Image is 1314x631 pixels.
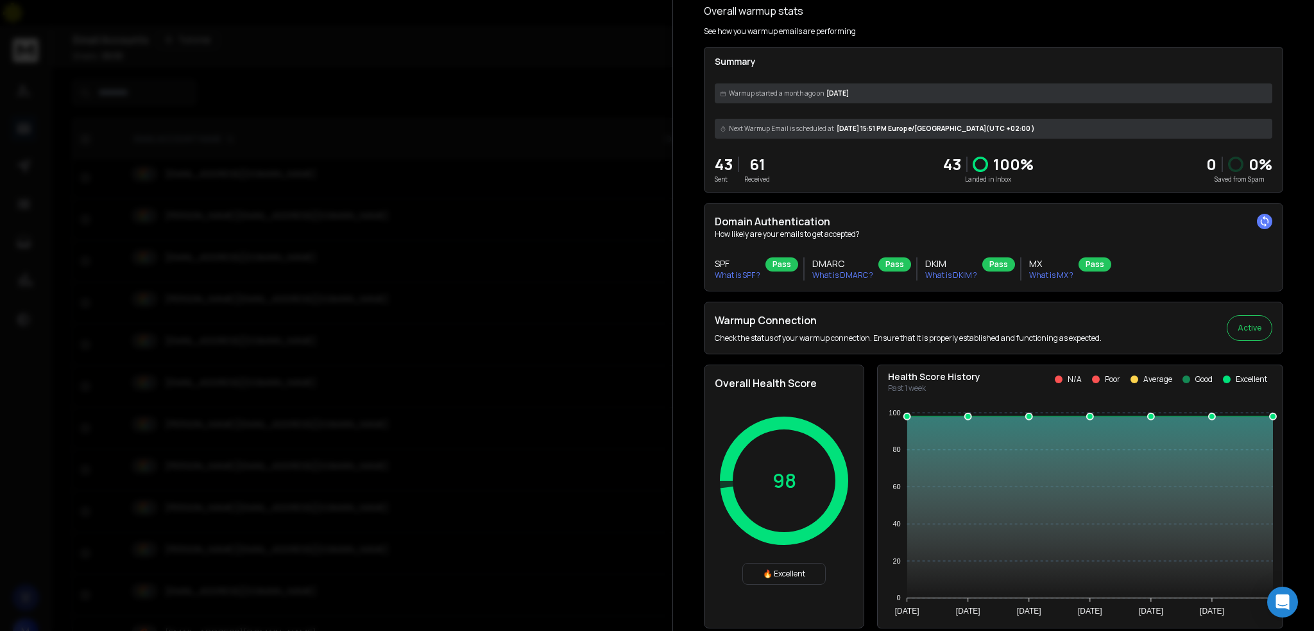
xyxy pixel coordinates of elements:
div: Open Intercom Messenger [1267,587,1298,618]
span: Next Warmup Email is scheduled at [729,124,834,134]
p: What is DMARC ? [812,270,873,281]
div: Pass [878,257,911,272]
p: 100 % [993,154,1034,175]
tspan: [DATE] [956,607,980,616]
h3: DMARC [812,257,873,270]
button: Active [1227,315,1272,341]
p: Summary [715,55,1272,68]
p: See how you warmup emails are performing [704,26,856,37]
tspan: [DATE] [1200,607,1224,616]
p: How likely are your emails to get accepted? [715,229,1272,239]
h3: DKIM [925,257,977,270]
span: Warmup started a month ago on [729,89,824,98]
div: Pass [1079,257,1111,272]
p: Landed in Inbox [943,175,1034,184]
div: Pass [765,257,798,272]
tspan: 40 [892,520,900,528]
tspan: [DATE] [1139,607,1163,616]
tspan: 20 [892,557,900,565]
p: Good [1195,374,1213,385]
p: 43 [943,154,961,175]
p: Sent [715,175,733,184]
p: Past 1 week [888,383,980,393]
p: 0 % [1249,154,1272,175]
h3: MX [1029,257,1073,270]
p: Poor [1105,374,1120,385]
p: 43 [715,154,733,175]
p: What is MX ? [1029,270,1073,281]
p: What is SPF ? [715,270,760,281]
p: Health Score History [888,370,980,383]
p: Saved from Spam [1206,175,1272,184]
strong: 0 [1206,153,1216,175]
div: 🔥 Excellent [742,563,826,585]
tspan: [DATE] [1078,607,1102,616]
h2: Warmup Connection [715,313,1102,328]
p: N/A [1068,374,1082,385]
p: Received [744,175,770,184]
div: Pass [982,257,1015,272]
h1: Overall warmup stats [704,3,803,19]
p: Excellent [1236,374,1267,385]
p: 61 [744,154,770,175]
tspan: 0 [897,594,901,601]
div: [DATE] [715,83,1272,103]
p: 98 [772,469,796,492]
h2: Overall Health Score [715,376,853,391]
tspan: [DATE] [1017,607,1041,616]
div: [DATE] 15:51 PM Europe/[GEOGRAPHIC_DATA] (UTC +02:00 ) [715,119,1272,139]
h3: SPF [715,257,760,270]
p: What is DKIM ? [925,270,977,281]
tspan: 100 [889,409,900,417]
tspan: [DATE] [895,607,919,616]
p: Average [1143,374,1172,385]
p: Check the status of your warmup connection. Ensure that it is properly established and functionin... [715,333,1102,343]
tspan: 80 [892,445,900,453]
tspan: 60 [892,483,900,490]
h2: Domain Authentication [715,214,1272,229]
